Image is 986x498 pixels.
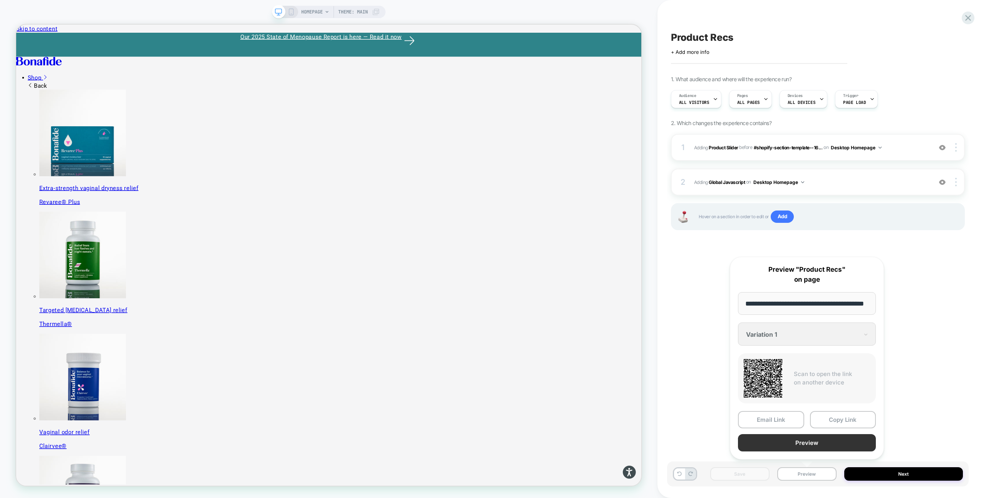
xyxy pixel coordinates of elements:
[843,93,858,99] span: Trigger
[746,178,751,186] span: on
[939,179,946,185] img: crossed eye
[879,147,882,149] img: down arrow
[31,375,834,386] p: Targeted [MEDICAL_DATA] relief
[738,434,876,451] button: Preview
[31,249,146,365] img: Thermella
[831,143,882,152] button: Desktop Homepage
[771,211,794,223] span: Add
[777,467,837,481] button: Preview
[844,467,963,481] button: Next
[788,100,815,105] span: ALL DEVICES
[694,144,738,150] span: Adding
[694,177,928,187] span: Adding
[671,76,791,82] span: 1. What audience and where will the experience run?
[843,100,866,105] span: Page Load
[15,66,42,75] a: Shop
[679,140,687,154] div: 1
[301,6,323,18] span: HOMEPAGE
[794,370,870,387] p: Scan to open the link on another device
[801,181,804,183] img: down arrow
[31,212,834,223] p: Extra-strength vaginal dryness relief
[15,66,34,75] span: Shop
[955,178,957,186] img: close
[679,93,696,99] span: Audience
[737,100,760,105] span: ALL PAGES
[709,179,745,185] b: Global Javascript
[710,467,770,481] button: Save
[738,411,804,428] button: Email Link
[15,77,41,86] span: Back
[955,143,957,152] img: close
[338,6,368,18] span: Theme: MAIN
[699,211,956,223] span: Hover on a section in order to edit or
[753,177,804,187] button: Desktop Homepage
[31,394,834,404] p: Thermella®
[823,143,828,152] span: on
[810,411,876,428] button: Copy Link
[31,87,834,242] a: Revaree Plus Extra-strength vaginal dryness relief Revaree® Plus
[939,144,946,151] img: crossed eye
[679,100,709,105] span: All Visitors
[671,32,734,43] span: Product Recs
[676,211,691,223] img: Joystick
[671,49,709,55] span: + Add more info
[31,249,834,404] a: Thermella Targeted [MEDICAL_DATA] relief Thermella®
[31,231,834,242] p: Revaree® Plus
[679,175,687,189] div: 2
[739,144,752,150] span: BEFORE
[737,93,748,99] span: Pages
[709,144,738,150] b: Product Slider
[788,93,803,99] span: Devices
[31,87,146,202] img: Revaree Plus
[738,265,876,284] p: Preview "Product Recs" on page
[754,144,823,150] span: #shopify-section-template--16...
[671,120,771,126] span: 2. Which changes the experience contains?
